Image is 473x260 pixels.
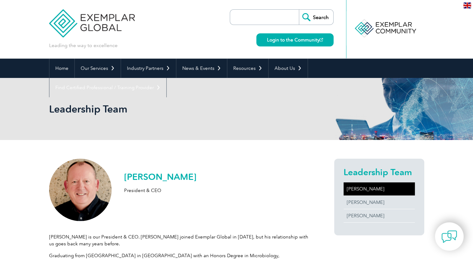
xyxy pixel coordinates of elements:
p: [PERSON_NAME] is our President & CEO. [PERSON_NAME] joined Exemplar Global in [DATE], but his rel... [49,234,312,247]
p: Leading the way to excellence [49,42,118,49]
a: News & Events [176,59,227,78]
a: Industry Partners [121,59,176,78]
a: Our Services [75,59,121,78]
img: open_square.png [320,38,323,41]
h2: [PERSON_NAME] [124,172,196,182]
a: [PERSON_NAME] [344,196,415,209]
a: Home [49,59,74,78]
a: [PERSON_NAME] [344,209,415,222]
img: en [463,2,471,8]
a: About Us [269,59,308,78]
a: [PERSON_NAME] [344,182,415,195]
input: Search [299,10,333,25]
h2: Leadership Team [344,167,415,177]
img: contact-chat.png [441,229,457,244]
a: Login to the Community [256,33,334,46]
p: President & CEO [124,187,196,194]
h1: Leadership Team [49,103,289,115]
a: Resources [227,59,268,78]
a: Find Certified Professional / Training Provider [49,78,166,97]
